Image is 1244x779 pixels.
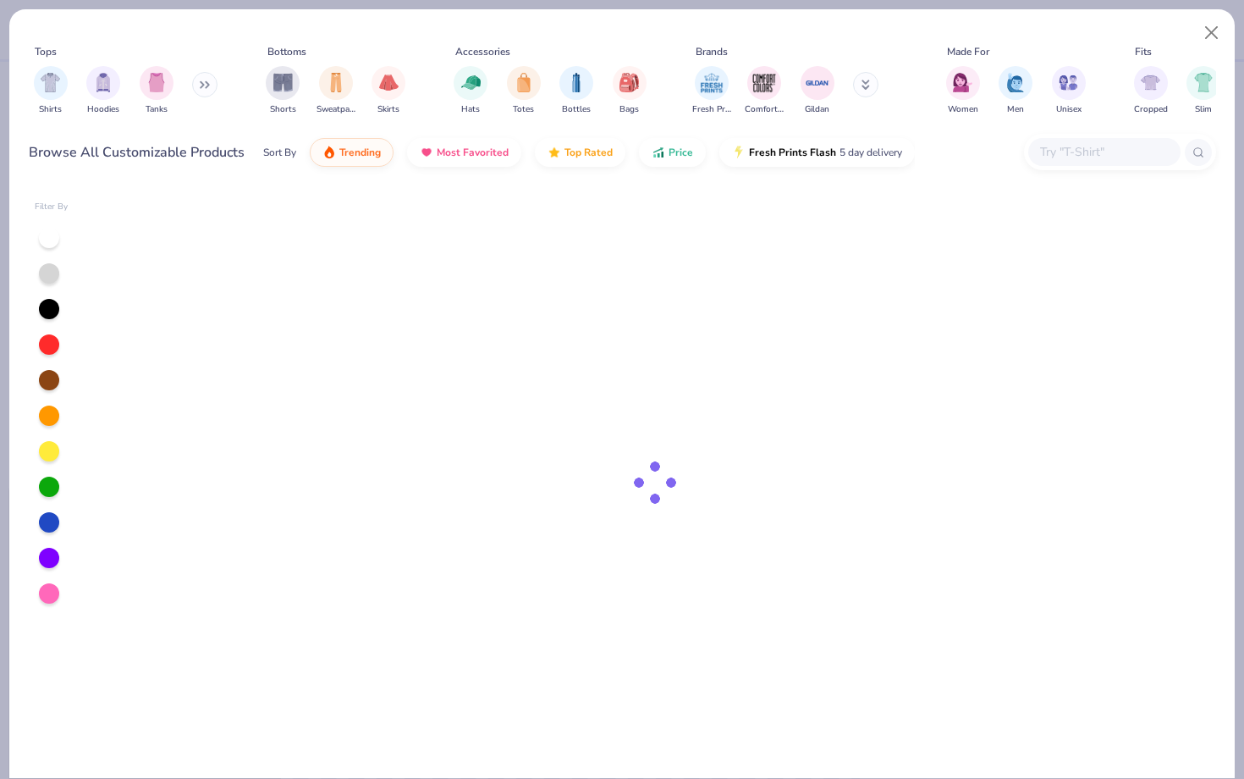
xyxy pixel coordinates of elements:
span: Fresh Prints [692,103,731,116]
img: Skirts Image [379,73,399,92]
div: filter for Gildan [801,66,834,116]
img: Shirts Image [41,73,60,92]
span: Hats [461,103,480,116]
img: Women Image [953,73,972,92]
img: most_fav.gif [420,146,433,159]
span: Unisex [1056,103,1082,116]
button: filter button [1134,66,1168,116]
button: filter button [1052,66,1086,116]
div: filter for Tanks [140,66,173,116]
img: Cropped Image [1141,73,1160,92]
div: filter for Men [999,66,1032,116]
span: Shorts [270,103,296,116]
img: Totes Image [515,73,533,92]
button: Most Favorited [407,138,521,167]
div: filter for Women [946,66,980,116]
button: Price [639,138,706,167]
button: filter button [140,66,173,116]
img: Bottles Image [567,73,586,92]
div: Made For [947,44,989,59]
button: Top Rated [535,138,625,167]
span: Bags [619,103,639,116]
button: filter button [999,66,1032,116]
div: Filter By [35,201,69,213]
img: trending.gif [322,146,336,159]
div: filter for Unisex [1052,66,1086,116]
div: filter for Bottles [559,66,593,116]
button: filter button [559,66,593,116]
button: filter button [801,66,834,116]
span: Trending [339,146,381,159]
div: Accessories [455,44,510,59]
img: Hats Image [461,73,481,92]
div: filter for Hats [454,66,487,116]
img: flash.gif [732,146,746,159]
span: Women [948,103,978,116]
div: filter for Comfort Colors [745,66,784,116]
img: Gildan Image [805,70,830,96]
div: Brands [696,44,728,59]
div: filter for Bags [613,66,647,116]
div: filter for Shirts [34,66,68,116]
button: filter button [317,66,355,116]
span: Shirts [39,103,62,116]
img: TopRated.gif [548,146,561,159]
span: Tanks [146,103,168,116]
button: filter button [454,66,487,116]
button: filter button [266,66,300,116]
span: Bottles [562,103,591,116]
img: Unisex Image [1059,73,1078,92]
div: Browse All Customizable Products [29,142,245,163]
div: Fits [1135,44,1152,59]
button: filter button [1186,66,1220,116]
div: filter for Fresh Prints [692,66,731,116]
span: Skirts [377,103,399,116]
div: Tops [35,44,57,59]
span: 5 day delivery [839,143,902,163]
div: filter for Hoodies [86,66,120,116]
button: Trending [310,138,394,167]
div: filter for Slim [1186,66,1220,116]
span: Price [669,146,693,159]
span: Men [1007,103,1024,116]
span: Most Favorited [437,146,509,159]
img: Sweatpants Image [327,73,345,92]
span: Comfort Colors [745,103,784,116]
div: filter for Shorts [266,66,300,116]
input: Try "T-Shirt" [1038,142,1169,162]
span: Totes [513,103,534,116]
button: filter button [86,66,120,116]
span: Top Rated [564,146,613,159]
button: filter button [372,66,405,116]
span: Gildan [805,103,829,116]
img: Fresh Prints Image [699,70,724,96]
img: Shorts Image [273,73,293,92]
span: Hoodies [87,103,119,116]
img: Comfort Colors Image [751,70,777,96]
span: Sweatpants [317,103,355,116]
div: filter for Sweatpants [317,66,355,116]
div: Sort By [263,145,296,160]
button: filter button [946,66,980,116]
img: Hoodies Image [94,73,113,92]
button: filter button [745,66,784,116]
span: Cropped [1134,103,1168,116]
div: filter for Totes [507,66,541,116]
button: filter button [613,66,647,116]
button: filter button [692,66,731,116]
div: Bottoms [267,44,306,59]
button: filter button [34,66,68,116]
div: filter for Skirts [372,66,405,116]
img: Men Image [1006,73,1025,92]
div: filter for Cropped [1134,66,1168,116]
img: Slim Image [1194,73,1213,92]
img: Tanks Image [147,73,166,92]
button: Close [1196,17,1228,49]
span: Slim [1195,103,1212,116]
img: Bags Image [619,73,638,92]
button: filter button [507,66,541,116]
span: Fresh Prints Flash [749,146,836,159]
button: Fresh Prints Flash5 day delivery [719,138,915,167]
